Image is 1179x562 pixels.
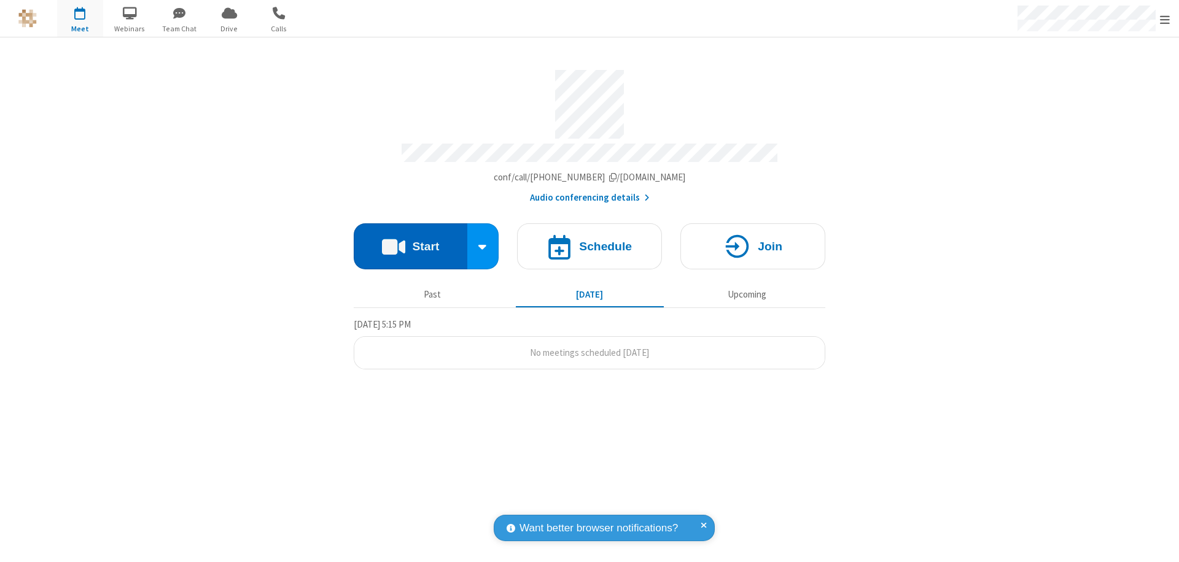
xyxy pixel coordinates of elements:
[494,171,686,185] button: Copy my meeting room linkCopy my meeting room link
[107,23,153,34] span: Webinars
[680,223,825,269] button: Join
[579,241,632,252] h4: Schedule
[412,241,439,252] h4: Start
[530,191,650,205] button: Audio conferencing details
[1148,530,1170,553] iframe: Chat
[354,223,467,269] button: Start
[354,61,825,205] section: Account details
[673,283,821,306] button: Upcoming
[354,318,411,330] span: [DATE] 5:15 PM
[494,171,686,183] span: Copy my meeting room link
[519,520,678,536] span: Want better browser notifications?
[530,347,649,358] span: No meetings scheduled [DATE]
[354,317,825,370] section: Today's Meetings
[467,223,499,269] div: Start conference options
[517,223,662,269] button: Schedule
[256,23,302,34] span: Calls
[18,9,37,28] img: QA Selenium DO NOT DELETE OR CHANGE
[57,23,103,34] span: Meet
[157,23,203,34] span: Team Chat
[206,23,252,34] span: Drive
[758,241,782,252] h4: Join
[359,283,507,306] button: Past
[516,283,664,306] button: [DATE]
